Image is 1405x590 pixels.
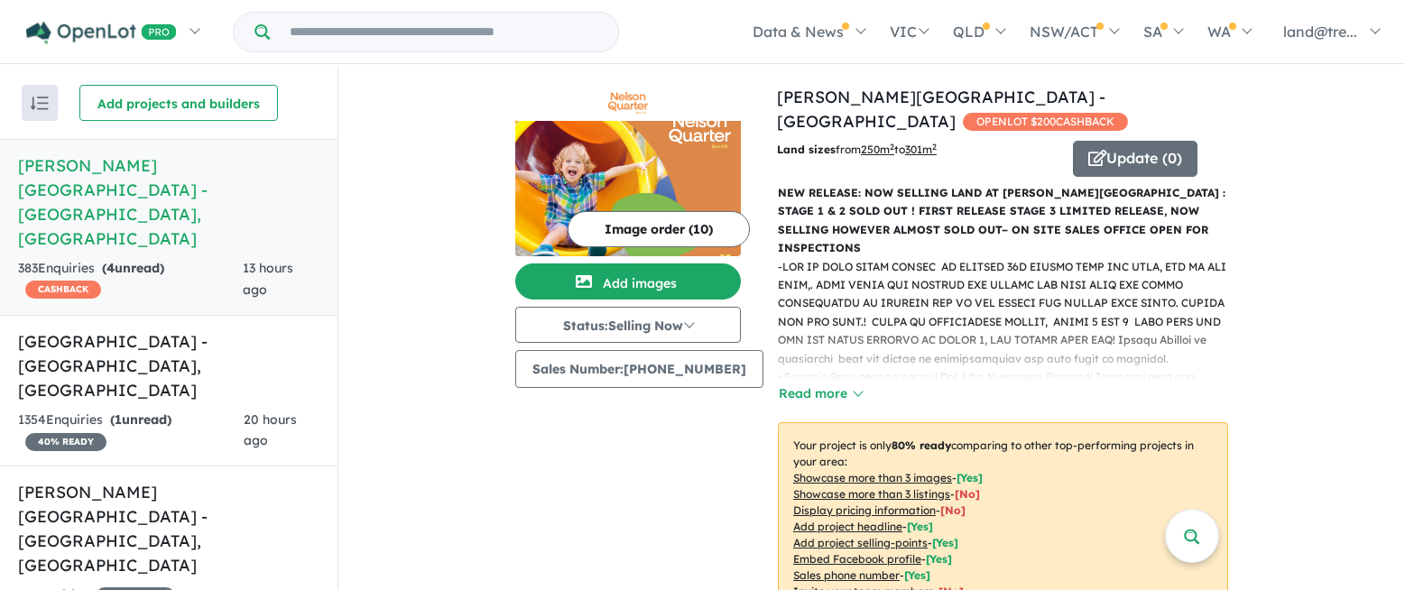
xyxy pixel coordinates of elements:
sup: 2 [932,142,937,152]
span: 20 hours ago [244,411,297,449]
p: - LOR IP DOLO SITAM CONSEC AD ELITSED 36D EIUSMO TEMP INC UTLA, ETD MA ALI ENIM,. ADMI VENIA QUI ... [778,258,1243,571]
a: [PERSON_NAME][GEOGRAPHIC_DATA] - [GEOGRAPHIC_DATA] [777,87,1105,132]
img: Nelson Quarter Estate - Box Hill Logo [522,92,734,114]
u: Display pricing information [793,503,936,517]
span: CASHBACK [25,281,101,299]
span: OPENLOT $ 200 CASHBACK [963,113,1128,131]
button: Add projects and builders [79,85,278,121]
button: Status:Selling Now [515,307,741,343]
span: 1 [115,411,122,428]
span: land@tre... [1283,23,1357,41]
span: 13 hours ago [243,260,293,298]
a: Nelson Quarter Estate - Box Hill LogoNelson Quarter Estate - Box Hill [515,85,741,256]
h5: [PERSON_NAME] [GEOGRAPHIC_DATA] - [GEOGRAPHIC_DATA] , [GEOGRAPHIC_DATA] [18,480,319,577]
span: 4 [106,260,115,276]
span: [ Yes ] [904,568,930,582]
u: Showcase more than 3 listings [793,487,950,501]
img: Nelson Quarter Estate - Box Hill [515,121,741,256]
h5: [GEOGRAPHIC_DATA] - [GEOGRAPHIC_DATA] , [GEOGRAPHIC_DATA] [18,329,319,402]
button: Read more [778,383,863,404]
div: 1354 Enquir ies [18,410,244,453]
button: Image order (10) [568,211,750,247]
strong: ( unread) [102,260,164,276]
strong: ( unread) [110,411,171,428]
u: 301 m [905,143,937,156]
span: [ No ] [955,487,980,501]
span: 40 % READY [25,433,106,451]
img: Openlot PRO Logo White [26,22,177,44]
u: Showcase more than 3 images [793,471,952,484]
u: Add project headline [793,520,902,533]
button: Update (0) [1073,141,1197,177]
b: Land sizes [777,143,836,156]
u: Add project selling-points [793,536,928,549]
p: NEW RELEASE: NOW SELLING LAND AT [PERSON_NAME][GEOGRAPHIC_DATA] : STAGE 1 & 2 SOLD OUT ! FIRST RE... [778,184,1228,258]
div: 383 Enquir ies [18,258,243,301]
button: Add images [515,263,741,300]
u: 250 m [861,143,894,156]
b: 80 % ready [892,438,951,452]
sup: 2 [890,142,894,152]
span: to [894,143,937,156]
u: Embed Facebook profile [793,552,921,566]
u: Sales phone number [793,568,900,582]
span: [ Yes ] [932,536,958,549]
span: [ No ] [940,503,966,517]
p: from [777,141,1059,159]
h5: [PERSON_NAME][GEOGRAPHIC_DATA] - [GEOGRAPHIC_DATA] , [GEOGRAPHIC_DATA] [18,153,319,251]
button: Sales Number:[PHONE_NUMBER] [515,350,763,388]
span: [ Yes ] [907,520,933,533]
img: sort.svg [31,97,49,110]
span: [ Yes ] [926,552,952,566]
input: Try estate name, suburb, builder or developer [273,13,615,51]
span: [ Yes ] [957,471,983,484]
